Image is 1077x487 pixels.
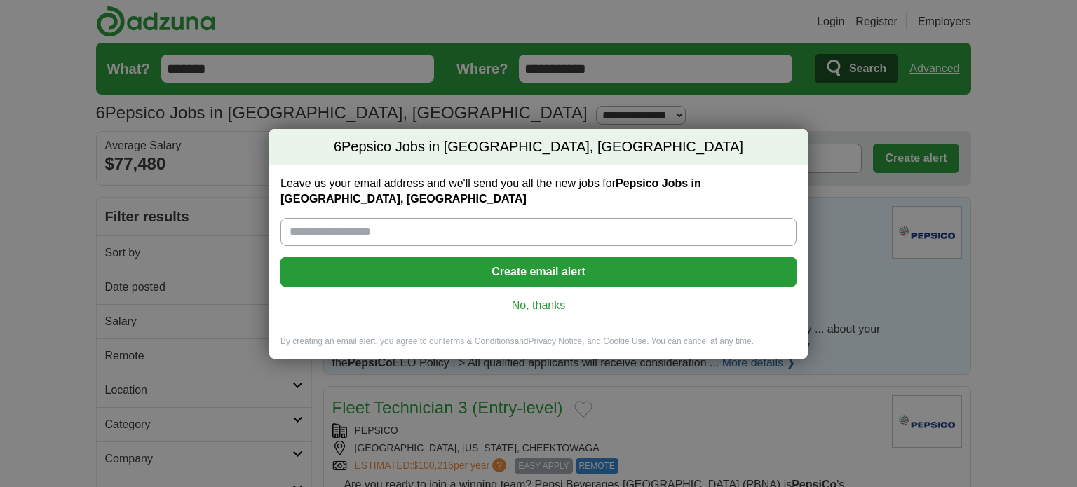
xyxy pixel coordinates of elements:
[280,176,797,207] label: Leave us your email address and we'll send you all the new jobs for
[334,137,341,157] span: 6
[441,336,514,346] a: Terms & Conditions
[269,129,808,165] h2: Pepsico Jobs in [GEOGRAPHIC_DATA], [GEOGRAPHIC_DATA]
[280,257,797,287] button: Create email alert
[269,336,808,359] div: By creating an email alert, you agree to our and , and Cookie Use. You can cancel at any time.
[292,298,785,313] a: No, thanks
[529,336,583,346] a: Privacy Notice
